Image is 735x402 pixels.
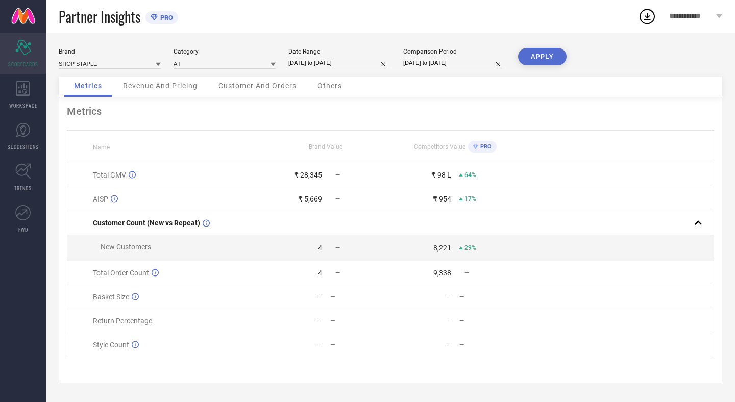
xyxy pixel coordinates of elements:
span: Total GMV [93,171,126,179]
div: ₹ 28,345 [294,171,322,179]
span: Total Order Count [93,269,149,277]
div: Open download list [638,7,656,26]
span: Revenue And Pricing [123,82,198,90]
span: SUGGESTIONS [8,143,39,150]
div: — [317,317,323,325]
span: Name [93,144,110,151]
div: ₹ 5,669 [298,195,322,203]
button: APPLY [518,48,567,65]
span: Brand Value [309,143,342,150]
span: 17% [464,195,476,203]
span: — [335,195,340,203]
span: Style Count [93,341,129,349]
input: Select date range [288,58,390,68]
span: PRO [158,14,173,21]
span: Customer Count (New vs Repeat) [93,219,200,227]
span: — [335,244,340,252]
span: TRENDS [14,184,32,192]
span: 64% [464,171,476,179]
span: Others [317,82,342,90]
div: — [459,341,519,348]
div: — [317,293,323,301]
div: Date Range [288,48,390,55]
div: 8,221 [433,244,451,252]
span: Competitors Value [414,143,465,150]
span: Return Percentage [93,317,152,325]
div: — [446,293,452,301]
div: 9,338 [433,269,451,277]
div: 4 [318,244,322,252]
div: — [330,293,390,300]
div: ₹ 954 [433,195,451,203]
div: — [330,317,390,324]
div: Metrics [67,105,714,117]
span: New Customers [101,243,151,251]
span: 29% [464,244,476,252]
span: PRO [478,143,492,150]
span: WORKSPACE [9,102,37,109]
span: SCORECARDS [8,60,38,68]
span: — [335,171,340,179]
div: — [330,341,390,348]
div: Brand [59,48,161,55]
span: FWD [18,225,28,233]
div: — [459,317,519,324]
div: — [446,317,452,325]
div: — [459,293,519,300]
div: 4 [318,269,322,277]
input: Select comparison period [403,58,505,68]
span: — [335,269,340,277]
span: Basket Size [93,293,129,301]
div: — [317,341,323,349]
span: AISP [93,195,108,203]
span: — [464,269,469,277]
div: ₹ 98 L [431,171,451,179]
div: Comparison Period [403,48,505,55]
div: Category [174,48,276,55]
div: — [446,341,452,349]
span: Customer And Orders [218,82,297,90]
span: Partner Insights [59,6,140,27]
span: Metrics [74,82,102,90]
